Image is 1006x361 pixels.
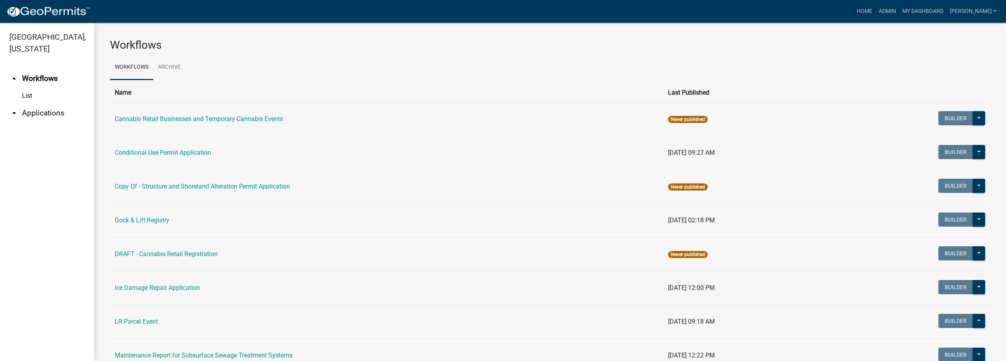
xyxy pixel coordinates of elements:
a: [PERSON_NAME] [947,4,1000,19]
button: Builder [938,246,973,260]
a: Dock & Lift Registry [115,216,169,224]
span: Never published [668,251,708,258]
button: Builder [938,280,973,294]
a: LR Parcel Event [115,318,158,325]
a: Workflows [110,55,153,80]
button: Builder [938,145,973,159]
h3: Workflows [110,38,990,52]
button: Builder [938,213,973,227]
span: [DATE] 12:22 PM [668,352,715,359]
button: Builder [938,111,973,125]
a: Home [854,4,876,19]
button: Builder [938,179,973,193]
span: Never published [668,116,708,123]
a: Cannabis Retail Businesses and Temporary Cannabis Events [115,115,283,123]
i: arrow_drop_down [9,108,19,118]
span: [DATE] 09:27 AM [668,149,715,156]
button: Builder [938,314,973,328]
span: [DATE] 02:18 PM [668,216,715,224]
a: Conditional Use Permit Application [115,149,211,156]
a: Copy Of - Structure and Shoreland Alteration Permit Application [115,183,290,190]
a: Archive [153,55,185,80]
a: My Dashboard [899,4,947,19]
span: [DATE] 12:00 PM [668,284,715,291]
th: Name [110,83,663,102]
a: Admin [876,4,899,19]
i: arrow_drop_up [9,74,19,83]
a: Maintenance Report for Subsurface Sewage Treatment Systems [115,352,292,359]
span: [DATE] 09:18 AM [668,318,715,325]
a: Ice Damage Repair Application [115,284,200,291]
th: Last Published [663,83,826,102]
span: Never published [668,183,708,191]
a: DRAFT - Cannabis Retail Registration [115,250,218,258]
